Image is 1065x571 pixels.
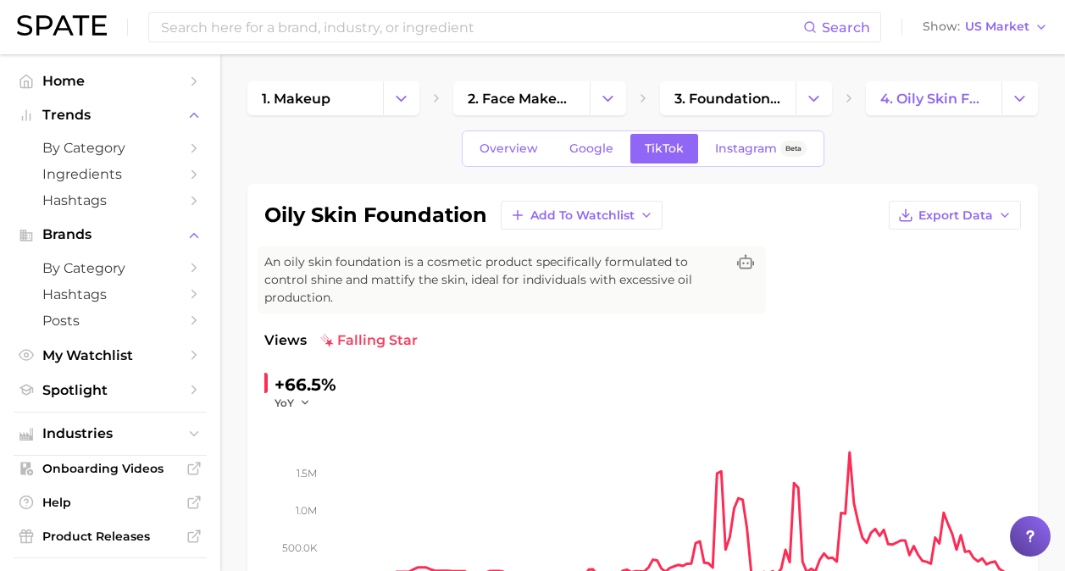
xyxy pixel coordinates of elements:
[42,108,178,123] span: Trends
[275,396,311,410] button: YoY
[264,205,487,225] h1: oily skin foundation
[14,187,207,213] a: Hashtags
[14,490,207,515] a: Help
[159,13,803,42] input: Search here for a brand, industry, or ingredient
[14,377,207,403] a: Spotlight
[264,330,307,351] span: Views
[645,141,684,156] span: TikTok
[14,421,207,446] button: Industries
[14,456,207,481] a: Onboarding Videos
[965,22,1029,31] span: US Market
[383,81,419,115] button: Change Category
[14,255,207,281] a: by Category
[14,103,207,128] button: Trends
[42,140,178,156] span: by Category
[630,134,698,164] a: TikTok
[42,461,178,476] span: Onboarding Videos
[297,467,317,480] tspan: 1.5m
[320,334,334,347] img: falling star
[918,208,993,223] span: Export Data
[14,222,207,247] button: Brands
[282,541,318,553] tspan: 500.0k
[42,227,178,242] span: Brands
[296,504,317,517] tspan: 1.0m
[264,253,725,307] span: An oily skin foundation is a cosmetic product specifically formulated to control shine and mattif...
[42,382,178,398] span: Spotlight
[1001,81,1038,115] button: Change Category
[530,208,635,223] span: Add to Watchlist
[501,201,663,230] button: Add to Watchlist
[42,313,178,329] span: Posts
[822,19,870,36] span: Search
[866,81,1001,115] a: 4. oily skin foundation
[275,371,336,398] div: +66.5%
[796,81,832,115] button: Change Category
[42,495,178,510] span: Help
[465,134,552,164] a: Overview
[42,73,178,89] span: Home
[14,308,207,334] a: Posts
[14,135,207,161] a: by Category
[453,81,589,115] a: 2. face makeup
[468,91,574,107] span: 2. face makeup
[555,134,628,164] a: Google
[42,260,178,276] span: by Category
[590,81,626,115] button: Change Category
[569,141,613,156] span: Google
[320,330,418,351] span: falling star
[701,134,821,164] a: InstagramBeta
[247,81,383,115] a: 1. makeup
[674,91,781,107] span: 3. foundation & base products
[660,81,796,115] a: 3. foundation & base products
[14,68,207,94] a: Home
[14,342,207,369] a: My Watchlist
[918,16,1052,38] button: ShowUS Market
[14,524,207,549] a: Product Releases
[42,426,178,441] span: Industries
[262,91,330,107] span: 1. makeup
[480,141,538,156] span: Overview
[42,192,178,208] span: Hashtags
[42,529,178,544] span: Product Releases
[275,396,294,410] span: YoY
[880,91,987,107] span: 4. oily skin foundation
[42,166,178,182] span: Ingredients
[14,161,207,187] a: Ingredients
[42,347,178,363] span: My Watchlist
[715,141,777,156] span: Instagram
[889,201,1021,230] button: Export Data
[785,141,802,156] span: Beta
[17,15,107,36] img: SPATE
[923,22,960,31] span: Show
[14,281,207,308] a: Hashtags
[42,286,178,302] span: Hashtags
